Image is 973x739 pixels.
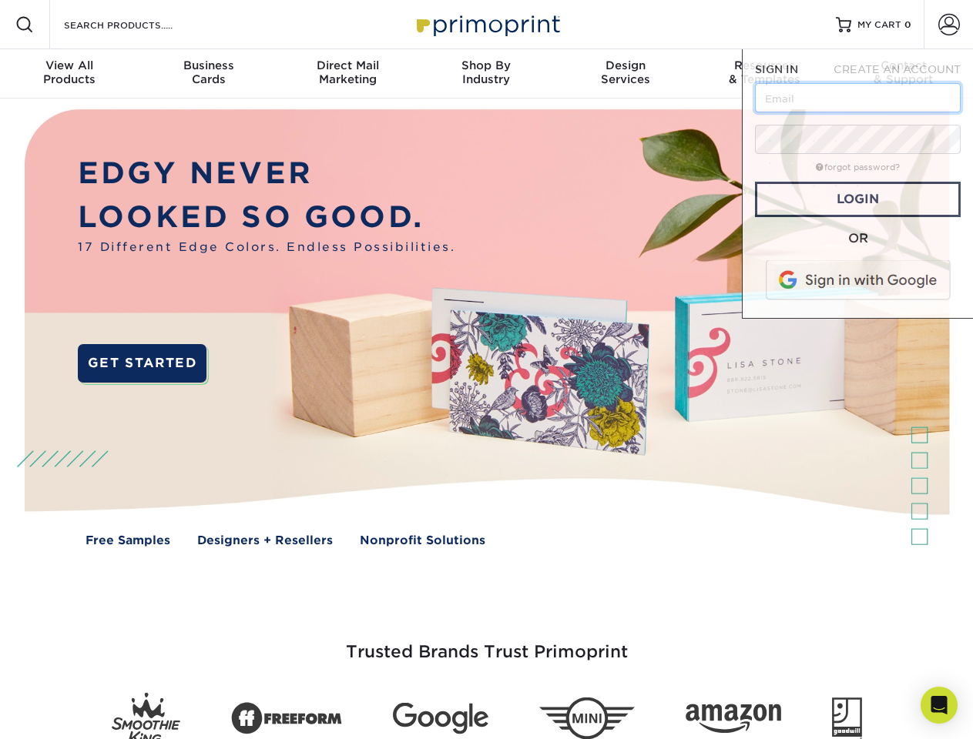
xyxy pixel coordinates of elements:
[278,49,417,99] a: Direct MailMarketing
[755,182,961,217] a: Login
[78,344,206,383] a: GET STARTED
[695,49,834,99] a: Resources& Templates
[556,59,695,72] span: Design
[139,59,277,86] div: Cards
[36,605,938,680] h3: Trusted Brands Trust Primoprint
[834,63,961,75] span: CREATE AN ACCOUNT
[417,49,555,99] a: Shop ByIndustry
[857,18,901,32] span: MY CART
[755,63,798,75] span: SIGN IN
[904,19,911,30] span: 0
[78,152,455,196] p: EDGY NEVER
[755,83,961,112] input: Email
[755,229,961,248] div: OR
[139,49,277,99] a: BusinessCards
[695,59,834,86] div: & Templates
[78,239,455,256] span: 17 Different Edge Colors. Endless Possibilities.
[686,704,781,734] img: Amazon
[360,532,485,550] a: Nonprofit Solutions
[695,59,834,72] span: Resources
[417,59,555,86] div: Industry
[393,703,488,734] img: Google
[86,532,170,550] a: Free Samples
[832,697,862,739] img: Goodwill
[278,59,417,72] span: Direct Mail
[410,8,564,41] img: Primoprint
[816,162,900,172] a: forgot password?
[197,532,333,550] a: Designers + Resellers
[78,196,455,239] p: LOOKED SO GOOD.
[556,59,695,86] div: Services
[556,49,695,99] a: DesignServices
[62,15,213,34] input: SEARCH PRODUCTS.....
[139,59,277,72] span: Business
[278,59,417,86] div: Marketing
[921,687,958,724] div: Open Intercom Messenger
[417,59,555,72] span: Shop By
